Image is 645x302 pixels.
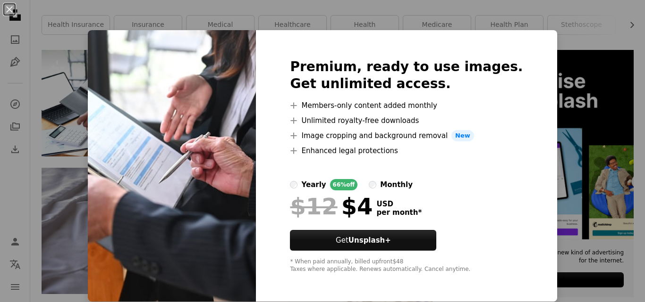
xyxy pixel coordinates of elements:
[290,181,297,188] input: yearly66%off
[380,179,413,190] div: monthly
[301,179,326,190] div: yearly
[290,258,523,273] div: * When paid annually, billed upfront $48 Taxes where applicable. Renews automatically. Cancel any...
[88,30,256,302] img: premium_photo-1661767661932-0cb548f16e7d
[290,115,523,126] li: Unlimited royalty-free downloads
[451,130,474,141] span: New
[369,181,376,188] input: monthly
[290,100,523,111] li: Members-only content added monthly
[290,230,436,251] button: GetUnsplash+
[290,130,523,141] li: Image cropping and background removal
[290,58,523,92] h2: Premium, ready to use images. Get unlimited access.
[290,194,373,219] div: $4
[348,236,391,245] strong: Unsplash+
[376,200,422,208] span: USD
[290,145,523,156] li: Enhanced legal protections
[290,194,337,219] span: $12
[376,208,422,217] span: per month *
[330,179,358,190] div: 66% off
